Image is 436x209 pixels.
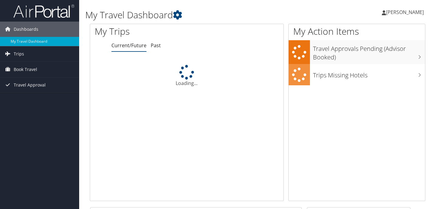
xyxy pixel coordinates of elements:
[151,42,161,49] a: Past
[85,9,315,21] h1: My Travel Dashboard
[289,64,425,86] a: Trips Missing Hotels
[111,42,146,49] a: Current/Future
[313,41,425,62] h3: Travel Approvals Pending (Advisor Booked)
[14,22,38,37] span: Dashboards
[313,68,425,80] h3: Trips Missing Hotels
[13,4,74,18] img: airportal-logo.png
[95,25,198,38] h1: My Trips
[14,46,24,62] span: Trips
[386,9,424,16] span: [PERSON_NAME]
[90,65,283,87] div: Loading...
[14,62,37,77] span: Book Travel
[289,40,425,64] a: Travel Approvals Pending (Advisor Booked)
[382,3,430,21] a: [PERSON_NAME]
[14,77,46,93] span: Travel Approval
[289,25,425,38] h1: My Action Items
